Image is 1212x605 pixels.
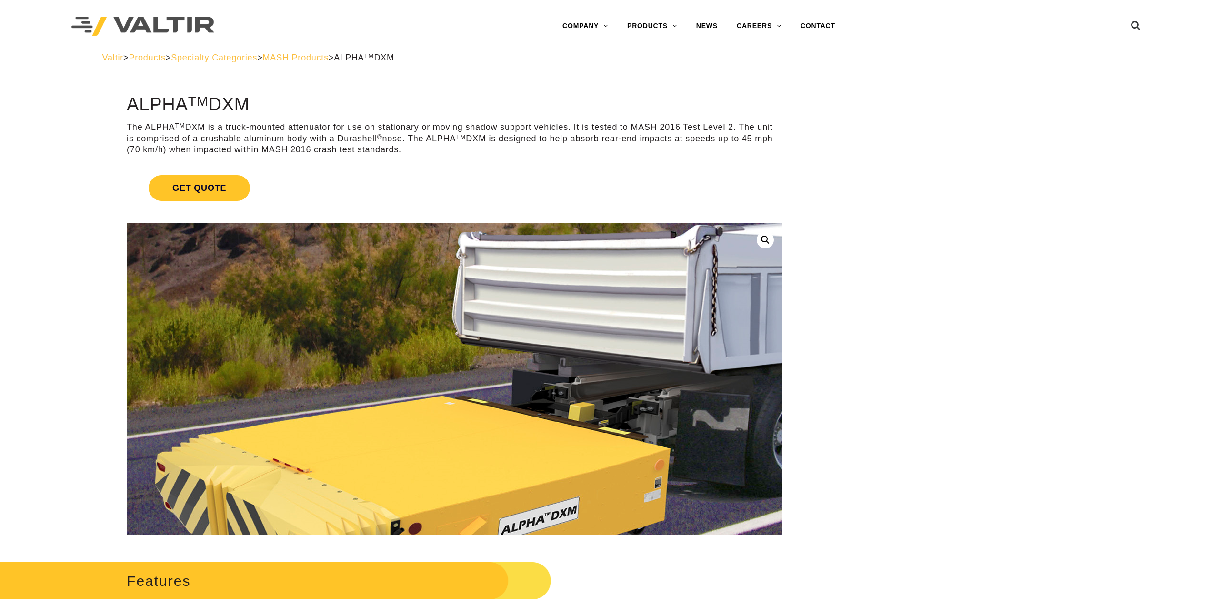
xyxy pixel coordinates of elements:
[377,133,382,140] sup: ®
[687,17,727,36] a: NEWS
[127,122,782,155] p: The ALPHA DXM is a truck-mounted attenuator for use on stationary or moving shadow support vehicl...
[188,93,209,109] sup: TM
[129,53,165,62] a: Products
[618,17,687,36] a: PRODUCTS
[149,175,250,201] span: Get Quote
[71,17,214,36] img: Valtir
[102,52,1110,63] div: > > > >
[263,53,329,62] a: MASH Products
[553,17,618,36] a: COMPANY
[791,17,845,36] a: CONTACT
[171,53,257,62] a: Specialty Categories
[102,53,123,62] a: Valtir
[127,95,782,115] h1: ALPHA DXM
[364,52,374,60] sup: TM
[727,17,791,36] a: CAREERS
[127,164,782,212] a: Get Quote
[175,122,185,129] sup: TM
[456,133,466,140] sup: TM
[334,53,394,62] span: ALPHA DXM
